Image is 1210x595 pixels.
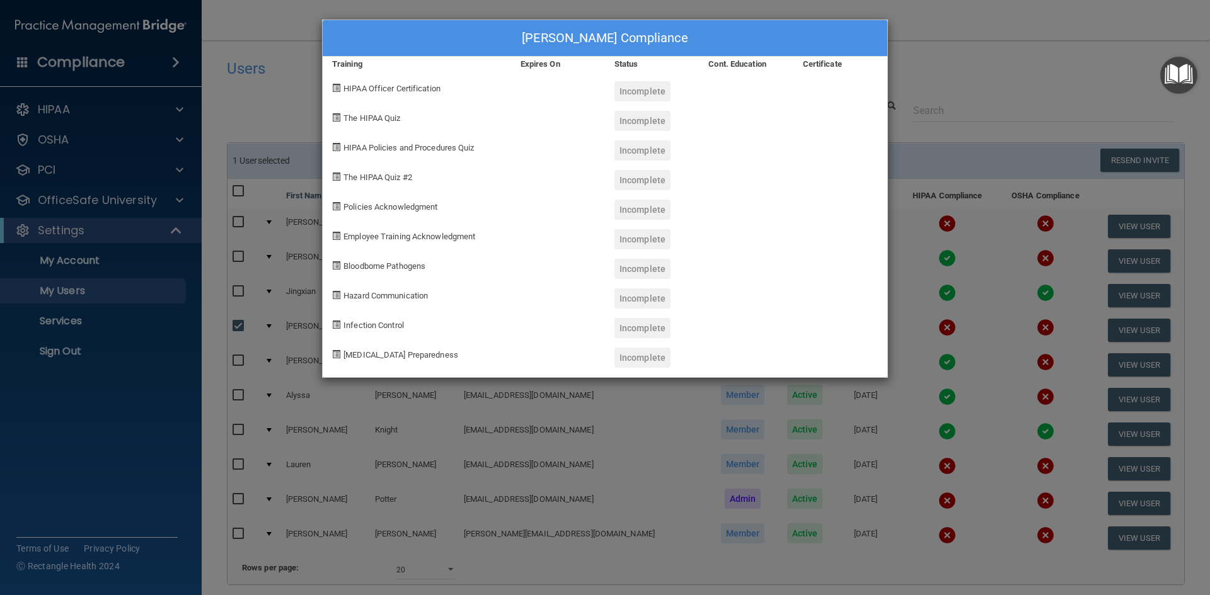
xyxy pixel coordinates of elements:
div: Cont. Education [699,57,793,72]
div: Incomplete [614,81,671,101]
span: The HIPAA Quiz [343,113,400,123]
div: Incomplete [614,348,671,368]
div: Incomplete [614,170,671,190]
div: Incomplete [614,200,671,220]
span: The HIPAA Quiz #2 [343,173,412,182]
span: Policies Acknowledgment [343,202,437,212]
span: Hazard Communication [343,291,428,300]
button: Open Resource Center [1160,57,1197,94]
span: HIPAA Officer Certification [343,84,441,93]
div: Incomplete [614,318,671,338]
div: Incomplete [614,140,671,161]
span: [MEDICAL_DATA] Preparedness [343,350,458,360]
div: Incomplete [614,288,671,309]
div: Status [605,57,699,72]
div: Certificate [793,57,887,72]
div: Incomplete [614,259,671,279]
iframe: Drift Widget Chat Controller [992,506,1195,556]
span: Employee Training Acknowledgment [343,232,475,241]
span: Bloodborne Pathogens [343,261,425,271]
div: Training [323,57,511,72]
span: HIPAA Policies and Procedures Quiz [343,143,474,152]
div: Expires On [511,57,605,72]
div: Incomplete [614,229,671,249]
div: [PERSON_NAME] Compliance [323,20,887,57]
div: Incomplete [614,111,671,131]
span: Infection Control [343,320,404,330]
